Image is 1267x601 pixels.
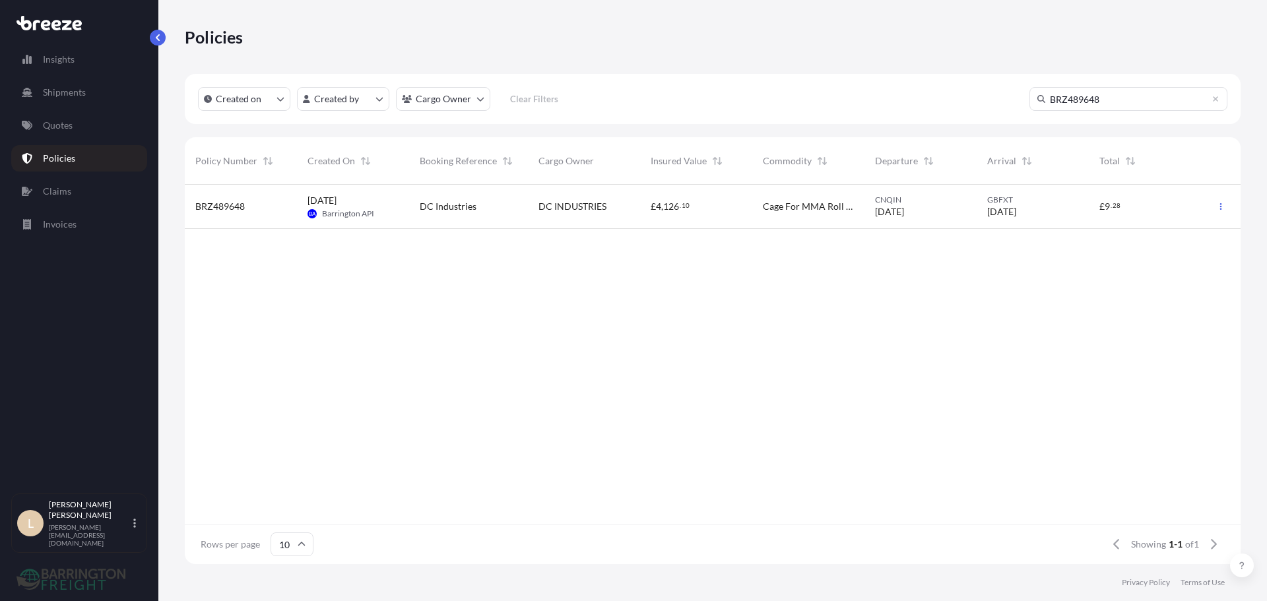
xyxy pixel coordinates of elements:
span: 9 [1105,202,1110,211]
span: [DATE] [308,194,337,207]
p: Created by [314,92,359,106]
button: createdBy Filter options [297,87,389,111]
button: Sort [358,153,374,169]
span: DC Industries [420,200,476,213]
button: Sort [709,153,725,169]
span: Rows per page [201,538,260,551]
p: [PERSON_NAME][EMAIL_ADDRESS][DOMAIN_NAME] [49,523,131,547]
span: BRZ489648 [195,200,245,213]
span: Barrington API [322,208,374,219]
span: Insured Value [651,154,707,168]
span: , [661,202,663,211]
span: Commodity [763,154,812,168]
button: Sort [1122,153,1138,169]
span: 4 [656,202,661,211]
button: Sort [1019,153,1035,169]
span: L [28,517,34,530]
p: [PERSON_NAME] [PERSON_NAME] [49,499,131,521]
p: Policies [43,152,75,165]
span: Showing [1131,538,1166,551]
span: GBFXT [987,195,1078,205]
span: [DATE] [987,205,1016,218]
span: £ [1099,202,1105,211]
a: Claims [11,178,147,205]
a: Privacy Policy [1122,577,1170,588]
button: Clear Filters [497,88,571,110]
span: Created On [308,154,355,168]
span: [DATE] [875,205,904,218]
span: BA [309,207,315,220]
button: Sort [260,153,276,169]
span: Arrival [987,154,1016,168]
img: organization-logo [16,569,125,590]
span: 28 [1113,203,1121,208]
span: 1-1 [1169,538,1183,551]
input: Search Policy or Shipment ID... [1029,87,1227,111]
span: CNQIN [875,195,966,205]
p: Shipments [43,86,86,99]
button: Sort [921,153,936,169]
a: Shipments [11,79,147,106]
button: Sort [814,153,830,169]
span: Booking Reference [420,154,497,168]
a: Invoices [11,211,147,237]
p: Clear Filters [510,92,558,106]
p: Policies [185,26,244,47]
a: Terms of Use [1181,577,1225,588]
p: Quotes [43,119,73,132]
a: Insights [11,46,147,73]
button: Sort [500,153,515,169]
span: 10 [682,203,690,208]
a: Quotes [11,112,147,139]
span: DC INDUSTRIES [538,200,606,213]
span: Total [1099,154,1120,168]
button: cargoOwner Filter options [396,87,490,111]
span: of 1 [1185,538,1199,551]
p: Insights [43,53,75,66]
button: createdOn Filter options [198,87,290,111]
span: Departure [875,154,918,168]
p: Claims [43,185,71,198]
span: Cage For MMA Roll Out Mats Punching Bags [763,200,854,213]
a: Policies [11,145,147,172]
p: Cargo Owner [416,92,471,106]
span: Cargo Owner [538,154,594,168]
span: . [680,203,681,208]
span: 126 [663,202,679,211]
span: . [1111,203,1112,208]
span: £ [651,202,656,211]
p: Invoices [43,218,77,231]
p: Created on [216,92,261,106]
span: Policy Number [195,154,257,168]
